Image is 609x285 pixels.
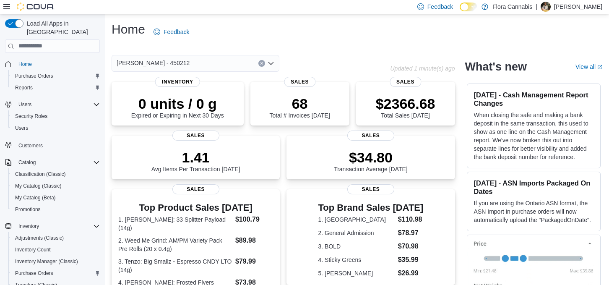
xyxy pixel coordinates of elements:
[8,232,103,244] button: Adjustments (Classic)
[15,157,100,167] span: Catalog
[12,204,44,214] a: Promotions
[318,215,395,224] dt: 1. [GEOGRAPHIC_DATA]
[8,180,103,192] button: My Catalog (Classic)
[17,3,55,11] img: Cova
[12,83,36,93] a: Reports
[18,61,32,68] span: Home
[131,95,224,112] p: 0 units / 0 g
[8,256,103,267] button: Inventory Manager (Classic)
[398,255,424,265] dd: $35.99
[15,171,66,178] span: Classification (Classic)
[268,60,274,67] button: Open list of options
[18,142,43,149] span: Customers
[15,235,64,241] span: Adjustments (Classic)
[8,122,103,134] button: Users
[15,113,47,120] span: Security Roles
[334,149,408,173] div: Transaction Average [DATE]
[269,95,330,112] p: 68
[15,157,39,167] button: Catalog
[398,241,424,251] dd: $70.98
[12,71,100,81] span: Purchase Orders
[12,169,69,179] a: Classification (Classic)
[12,268,57,278] a: Purchase Orders
[8,110,103,122] button: Security Roles
[318,229,395,237] dt: 2. General Admission
[155,77,200,87] span: Inventory
[398,214,424,225] dd: $110.98
[12,123,31,133] a: Users
[151,149,240,166] p: 1.41
[117,58,190,68] span: [PERSON_NAME] - 450212
[12,256,81,267] a: Inventory Manager (Classic)
[474,179,593,196] h3: [DATE] - ASN Imports Packaged On Dates
[8,168,103,180] button: Classification (Classic)
[18,223,39,230] span: Inventory
[118,236,232,253] dt: 2. Weed Me Grind: AM/PM Variety Pack Pre Rolls (20 x 0.4g)
[398,228,424,238] dd: $78.97
[474,111,593,161] p: When closing the safe and making a bank deposit in the same transaction, this used to show as one...
[15,221,42,231] button: Inventory
[112,21,145,38] h1: Home
[172,184,219,194] span: Sales
[2,139,103,151] button: Customers
[2,220,103,232] button: Inventory
[131,95,224,119] div: Expired or Expiring in Next 30 Days
[118,215,232,232] dt: 1. [PERSON_NAME]: 33 Splitter Payload (14g)
[164,28,189,36] span: Feedback
[151,149,240,173] div: Avg Items Per Transaction [DATE]
[541,2,551,12] div: Lance Blair
[390,77,421,87] span: Sales
[12,245,54,255] a: Inventory Count
[172,131,219,141] span: Sales
[460,11,460,12] span: Dark Mode
[284,77,315,87] span: Sales
[8,192,103,204] button: My Catalog (Beta)
[398,268,424,278] dd: $26.99
[118,203,273,213] h3: Top Product Sales [DATE]
[347,131,394,141] span: Sales
[15,84,33,91] span: Reports
[318,203,424,213] h3: Top Brand Sales [DATE]
[8,244,103,256] button: Inventory Count
[12,111,51,121] a: Security Roles
[15,99,100,110] span: Users
[2,157,103,168] button: Catalog
[318,242,395,251] dt: 3. BOLD
[12,193,59,203] a: My Catalog (Beta)
[2,58,103,70] button: Home
[465,60,527,73] h2: What's new
[15,258,78,265] span: Inventory Manager (Classic)
[347,184,394,194] span: Sales
[12,169,100,179] span: Classification (Classic)
[575,63,602,70] a: View allExternal link
[12,181,100,191] span: My Catalog (Classic)
[12,181,65,191] a: My Catalog (Classic)
[536,2,537,12] p: |
[318,256,395,264] dt: 4. Sticky Greens
[376,95,435,119] div: Total Sales [DATE]
[12,233,100,243] span: Adjustments (Classic)
[15,206,41,213] span: Promotions
[269,95,330,119] div: Total # Invoices [DATE]
[12,256,100,267] span: Inventory Manager (Classic)
[427,3,453,11] span: Feedback
[235,235,273,246] dd: $89.98
[376,95,435,112] p: $2366.68
[235,214,273,225] dd: $100.79
[23,19,100,36] span: Load All Apps in [GEOGRAPHIC_DATA]
[15,246,51,253] span: Inventory Count
[8,267,103,279] button: Purchase Orders
[15,141,46,151] a: Customers
[334,149,408,166] p: $34.80
[15,270,53,277] span: Purchase Orders
[12,111,100,121] span: Security Roles
[15,99,35,110] button: Users
[12,245,100,255] span: Inventory Count
[15,125,28,131] span: Users
[12,268,100,278] span: Purchase Orders
[12,193,100,203] span: My Catalog (Beta)
[15,59,100,69] span: Home
[492,2,532,12] p: Flora Cannabis
[474,199,593,224] p: If you are using the Ontario ASN format, the ASN Import in purchase orders will now automatically...
[318,269,395,277] dt: 5. [PERSON_NAME]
